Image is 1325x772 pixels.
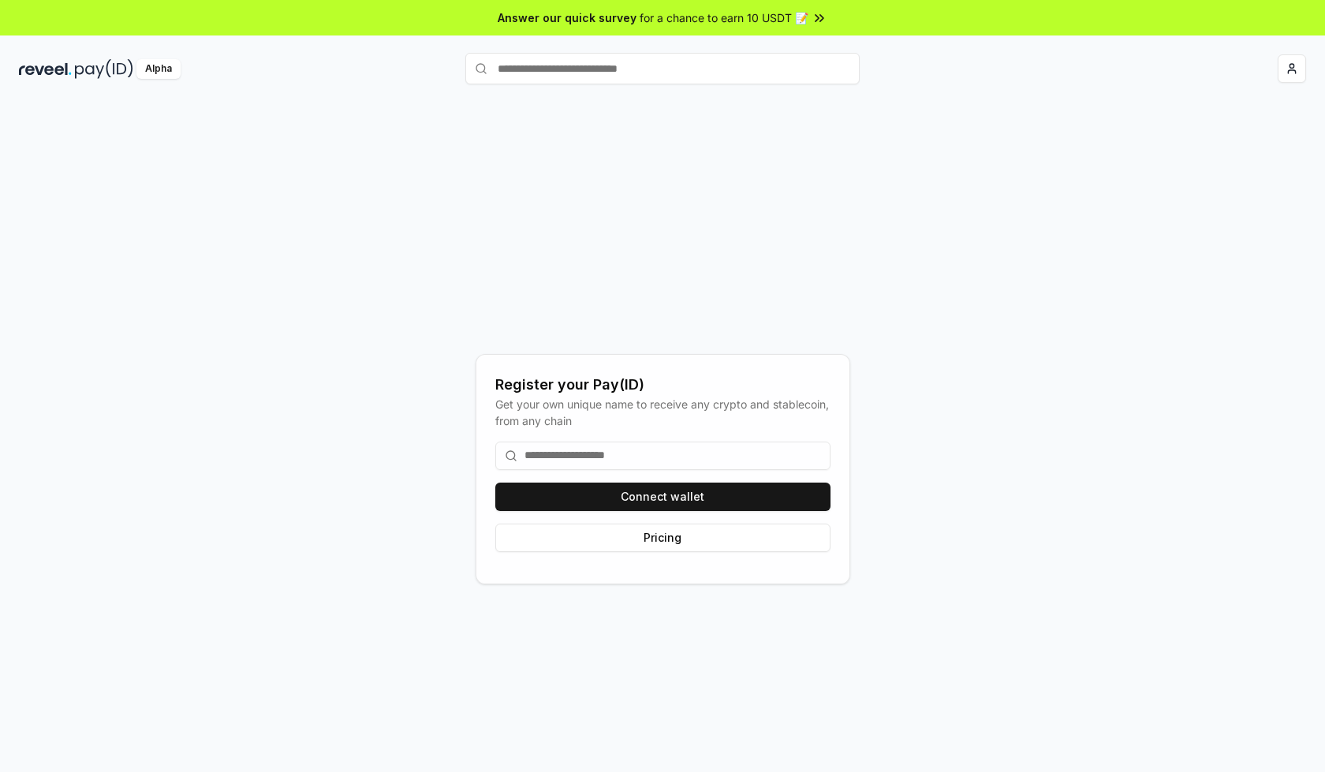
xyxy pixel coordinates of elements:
[75,59,133,79] img: pay_id
[495,374,830,396] div: Register your Pay(ID)
[136,59,181,79] div: Alpha
[19,59,72,79] img: reveel_dark
[640,9,808,26] span: for a chance to earn 10 USDT 📝
[495,524,830,552] button: Pricing
[498,9,636,26] span: Answer our quick survey
[495,483,830,511] button: Connect wallet
[495,396,830,429] div: Get your own unique name to receive any crypto and stablecoin, from any chain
